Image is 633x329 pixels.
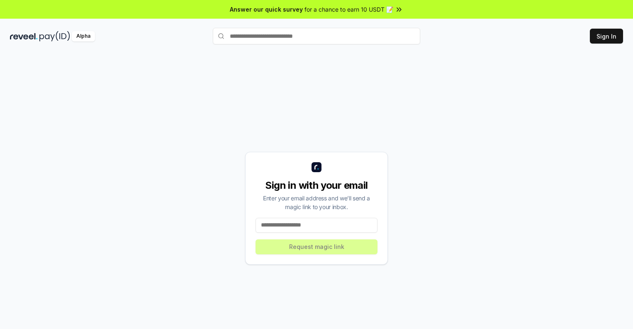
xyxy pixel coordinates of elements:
[256,179,377,192] div: Sign in with your email
[10,31,38,41] img: reveel_dark
[39,31,70,41] img: pay_id
[312,162,321,172] img: logo_small
[304,5,393,14] span: for a chance to earn 10 USDT 📝
[72,31,95,41] div: Alpha
[256,194,377,211] div: Enter your email address and we’ll send a magic link to your inbox.
[230,5,303,14] span: Answer our quick survey
[590,29,623,44] button: Sign In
